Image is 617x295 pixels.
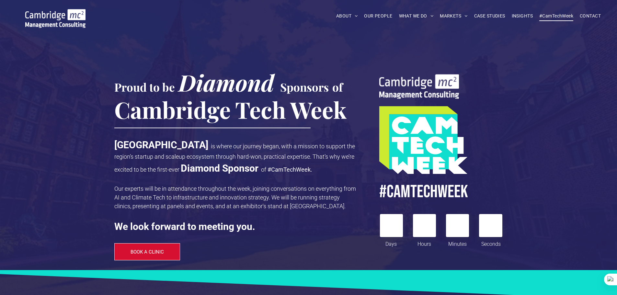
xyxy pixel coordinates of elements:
[379,106,467,174] img: A turquoise and lime green geometric graphic with the words CAM TECH WEEK in bold white letters s...
[131,249,164,255] span: BOOK A CLINIC
[332,79,343,95] span: of
[114,243,180,260] a: BOOK A CLINIC
[114,143,355,173] span: is where our journey began, with a mission to support the region’s startup and scaleup ecosystem ...
[261,166,266,173] span: of
[333,11,361,21] a: ABOUT
[114,221,255,232] strong: We look forward to meeting you.
[181,163,258,174] strong: Diamond Sponsor
[25,9,86,28] img: Cambridge MC Logo
[577,11,604,21] a: CONTACT
[480,237,502,248] div: Seconds
[396,11,437,21] a: WHAT WE DO
[446,237,469,248] div: Minutes
[114,79,175,95] span: Proud to be
[114,185,356,210] span: Our experts will be in attendance throughout the week, joining conversations on everything from A...
[380,237,403,248] div: Days
[508,11,536,21] a: INSIGHTS
[280,79,329,95] span: Sponsors
[437,11,471,21] a: MARKETS
[114,139,208,151] strong: [GEOGRAPHIC_DATA]
[471,11,508,21] a: CASE STUDIES
[413,237,436,248] div: Hours
[114,94,347,125] span: Cambridge Tech Week
[178,67,274,97] span: Diamond
[361,11,395,21] a: OUR PEOPLE
[379,181,468,203] span: #CamTECHWEEK
[536,11,577,21] a: #CamTechWeek
[268,166,312,173] span: #CamTechWeek.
